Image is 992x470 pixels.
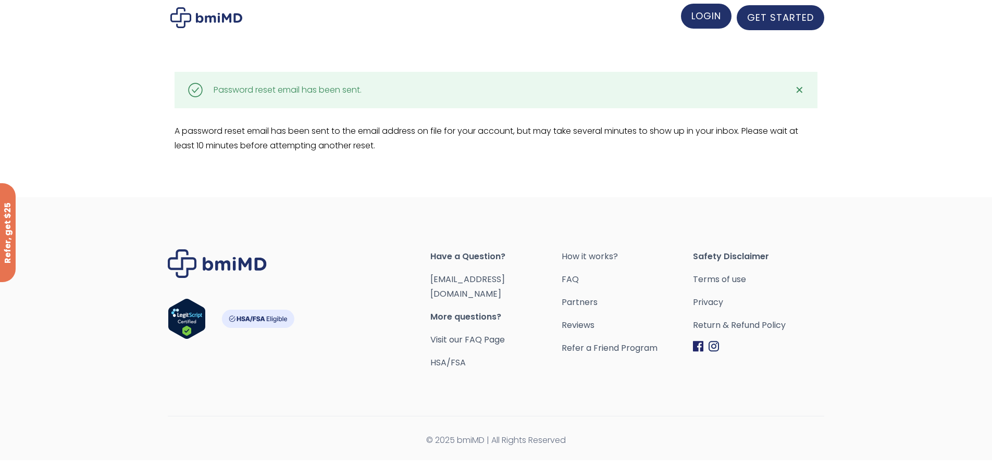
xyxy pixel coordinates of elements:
[709,341,719,352] img: Instagram
[691,9,721,22] span: LOGIN
[170,7,242,28] img: My account
[693,249,824,264] span: Safety Disclaimer
[747,11,814,24] span: GET STARTED
[562,295,693,310] a: Partners
[168,249,267,278] img: Brand Logo
[168,298,206,344] a: Verify LegitScript Approval for www.bmimd.com
[693,272,824,287] a: Terms of use
[693,341,703,352] img: Facebook
[430,273,505,300] a: [EMAIL_ADDRESS][DOMAIN_NAME]
[562,249,693,264] a: How it works?
[430,310,562,324] span: More questions?
[214,83,362,97] div: Password reset email has been sent.
[430,249,562,264] span: Have a Question?
[168,433,824,448] span: © 2025 bmiMD | All Rights Reserved
[175,124,818,153] p: A password reset email has been sent to the email address on file for your account, but may take ...
[221,310,294,328] img: HSA-FSA
[562,272,693,287] a: FAQ
[681,4,731,29] a: LOGIN
[430,357,466,369] a: HSA/FSA
[562,318,693,333] a: Reviews
[430,334,505,346] a: Visit our FAQ Page
[795,83,804,97] span: ✕
[562,341,693,355] a: Refer a Friend Program
[789,80,810,100] a: ✕
[737,5,824,30] a: GET STARTED
[693,295,824,310] a: Privacy
[168,298,206,339] img: Verify Approval for www.bmimd.com
[693,318,824,333] a: Return & Refund Policy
